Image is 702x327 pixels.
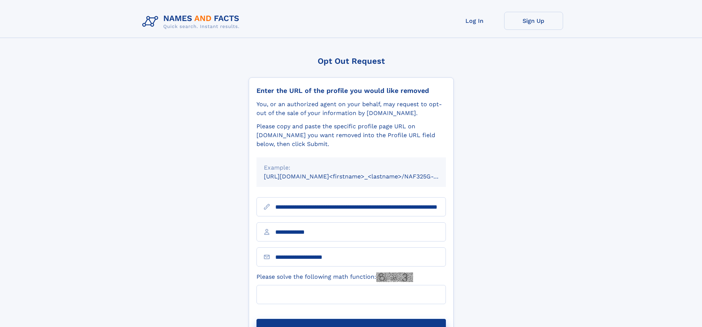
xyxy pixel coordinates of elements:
div: Example: [264,163,439,172]
div: Please copy and paste the specific profile page URL on [DOMAIN_NAME] you want removed into the Pr... [256,122,446,149]
small: [URL][DOMAIN_NAME]<firstname>_<lastname>/NAF325G-xxxxxxxx [264,173,460,180]
div: Opt Out Request [249,56,454,66]
div: Enter the URL of the profile you would like removed [256,87,446,95]
label: Please solve the following math function: [256,272,413,282]
img: Logo Names and Facts [139,12,245,32]
a: Sign Up [504,12,563,30]
a: Log In [445,12,504,30]
div: You, or an authorized agent on your behalf, may request to opt-out of the sale of your informatio... [256,100,446,118]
